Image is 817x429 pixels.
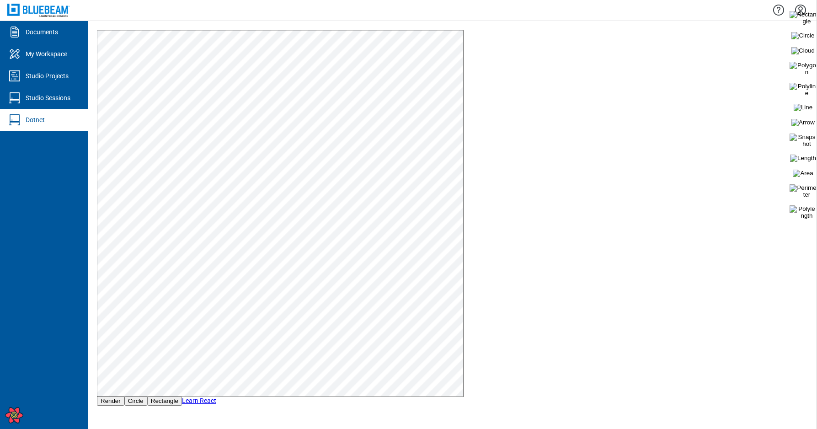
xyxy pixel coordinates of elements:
[97,396,124,406] button: Render
[791,119,815,126] img: Arrow
[790,83,817,97] img: Polyline
[790,205,817,219] img: Polylength
[124,396,147,406] button: Circle
[790,155,816,162] img: Length
[7,113,22,127] svg: Dotnet
[7,25,22,39] svg: Documents
[7,4,69,17] img: Bluebeam, Inc.
[182,397,216,404] a: Learn React
[5,406,23,424] button: Open React Query Devtools
[7,47,22,61] svg: My Workspace
[26,49,67,59] div: My Workspace
[791,32,814,39] img: Circle
[790,11,817,25] img: Rectangle
[7,91,22,105] svg: Studio Sessions
[147,396,182,406] button: Rectangle
[790,134,817,147] img: Snapshot
[26,115,45,124] div: Dotnet
[26,71,69,80] div: Studio Projects
[794,104,812,111] img: Line
[790,184,817,198] img: Perimeter
[26,27,58,37] div: Documents
[790,62,817,75] img: Polygon
[7,69,22,83] svg: Studio Projects
[26,93,70,102] div: Studio Sessions
[793,170,813,177] img: Area
[791,47,815,54] img: Cloud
